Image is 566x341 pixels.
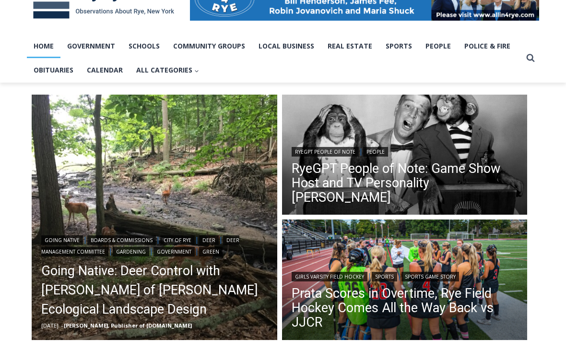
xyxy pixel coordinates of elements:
a: RyeGPT People of Note: Game Show Host and TV Personality [PERSON_NAME] [292,162,518,205]
span: Intern @ [DOMAIN_NAME] [251,96,445,117]
a: Police & Fire [458,35,517,59]
a: Sports [379,35,419,59]
a: Local Business [252,35,321,59]
div: Live Music [101,28,129,79]
img: (PHOTO: Deer in the Rye Marshlands Conservancy. File photo. 2017.) [32,95,277,341]
div: | [292,146,518,157]
nav: Primary Navigation [27,35,522,83]
div: 4 [101,81,105,91]
a: Community Groups [166,35,252,59]
a: Sports Game Story [401,272,459,282]
a: Calendar [80,59,130,83]
img: (PHOTO: Publicity photo of Garry Moore with his guests, the Marquis Chimps, from The Garry Moore ... [282,95,528,218]
a: Read More RyeGPT People of Note: Game Show Host and TV Personality Garry Moore [282,95,528,218]
div: | | | | | | | [41,234,268,257]
a: [PERSON_NAME] Read Sanctuary Fall Fest: [DATE] [0,96,143,120]
a: Green [199,247,223,257]
a: Going Native: Deer Control with [PERSON_NAME] of [PERSON_NAME] Ecological Landscape Design [41,262,268,319]
a: Deer [199,236,219,245]
a: Obituaries [27,59,80,83]
a: Read More Going Native: Deer Control with Missy Fabel of Missy Fabel Ecological Landscape Design [32,95,277,341]
a: [PERSON_NAME], Publisher of [DOMAIN_NAME] [64,322,192,329]
a: Real Estate [321,35,379,59]
h4: [PERSON_NAME] Read Sanctuary Fall Fest: [DATE] [8,97,128,119]
div: 6 [112,81,117,91]
div: "I learned about the history of a place I’d honestly never considered even as a resident of [GEOG... [242,0,453,93]
button: Child menu of All Categories [130,59,206,83]
a: People [419,35,458,59]
div: / [107,81,110,91]
a: Schools [122,35,166,59]
a: People [363,147,388,157]
a: Going Native [41,236,83,245]
button: View Search Form [522,50,539,67]
a: Intern @ [DOMAIN_NAME] [231,93,465,120]
a: Prata Scores in Overtime, Rye Field Hockey Comes All the Way Back vs JJCR [292,287,518,330]
a: RyeGPT People of Note [292,147,359,157]
a: Sports [372,272,397,282]
div: | | [292,270,518,282]
span: – [61,322,64,329]
a: City of Rye [160,236,195,245]
a: Home [27,35,60,59]
a: Boards & Commissions [87,236,156,245]
a: Gardening [113,247,149,257]
a: Girls Varsity Field Hockey [292,272,367,282]
a: Government [153,247,195,257]
a: Government [60,35,122,59]
time: [DATE] [41,322,59,329]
